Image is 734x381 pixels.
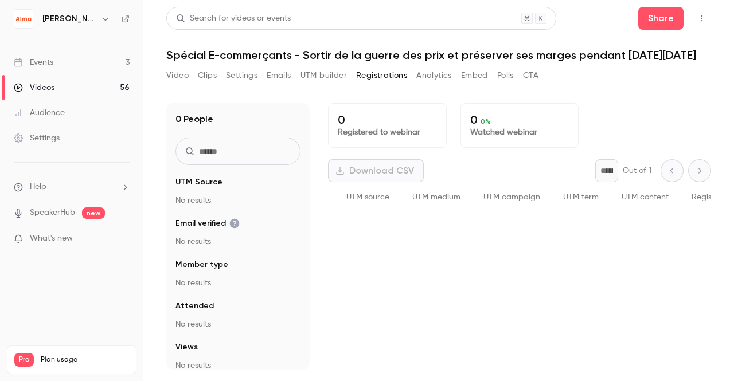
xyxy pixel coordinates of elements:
button: Share [638,7,684,30]
button: Embed [461,66,488,85]
img: Alma [14,10,33,28]
span: Plan usage [41,355,129,364]
p: No results [175,360,300,371]
span: Views [175,341,198,353]
p: 0 [338,113,437,127]
div: Audience [14,107,65,119]
span: Pro [14,353,34,367]
p: Watched webinar [470,127,569,138]
button: CTA [523,66,538,85]
a: SpeakerHub [30,207,75,219]
button: Registrations [356,66,407,85]
span: new [82,207,105,219]
span: 0 % [481,117,491,125]
span: Attended [175,300,214,312]
h6: [PERSON_NAME] [42,13,96,25]
div: Search for videos or events [176,13,291,25]
div: Videos [14,82,54,93]
button: Clips [198,66,217,85]
button: Video [166,66,189,85]
p: Out of 1 [623,165,651,176]
span: What's new [30,233,73,245]
div: Settings [14,132,60,144]
span: Member type [175,259,228,270]
span: UTM medium [412,193,460,201]
p: Registered to webinar [338,127,437,138]
button: Emails [267,66,291,85]
span: UTM campaign [483,193,540,201]
button: Top Bar Actions [693,9,711,28]
h1: 0 People [175,112,213,126]
span: UTM content [622,193,669,201]
span: Email verified [175,218,240,229]
span: Help [30,181,46,193]
p: No results [175,236,300,248]
button: Settings [226,66,257,85]
div: Events [14,57,53,68]
button: UTM builder [300,66,347,85]
p: No results [175,319,300,330]
h1: Spécial E-commerçants - Sortir de la guerre des prix et préserver ses marges pendant [DATE][DATE] [166,48,711,62]
span: UTM source [346,193,389,201]
p: 0 [470,113,569,127]
button: Polls [497,66,514,85]
span: UTM Source [175,176,222,188]
p: No results [175,195,300,206]
p: No results [175,277,300,289]
iframe: Noticeable Trigger [116,234,130,244]
li: help-dropdown-opener [14,181,130,193]
span: UTM term [563,193,599,201]
button: Analytics [416,66,452,85]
